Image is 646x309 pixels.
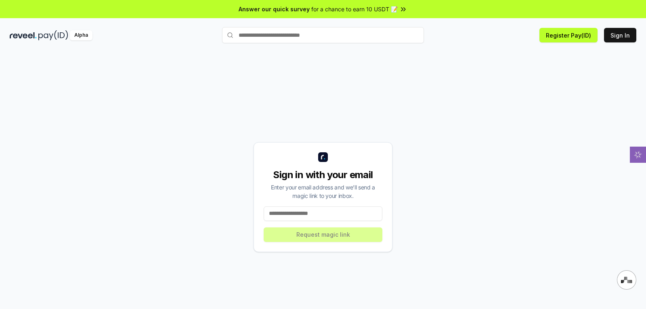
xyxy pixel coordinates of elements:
[539,28,598,42] button: Register Pay(ID)
[38,30,68,40] img: pay_id
[318,152,328,162] img: logo_small
[70,30,92,40] div: Alpha
[239,5,310,13] span: Answer our quick survey
[621,277,632,283] img: svg+xml,%3Csvg%20xmlns%3D%22http%3A%2F%2Fwww.w3.org%2F2000%2Fsvg%22%20width%3D%2228%22%20height%3...
[264,168,382,181] div: Sign in with your email
[604,28,636,42] button: Sign In
[264,183,382,200] div: Enter your email address and we’ll send a magic link to your inbox.
[10,30,37,40] img: reveel_dark
[311,5,398,13] span: for a chance to earn 10 USDT 📝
